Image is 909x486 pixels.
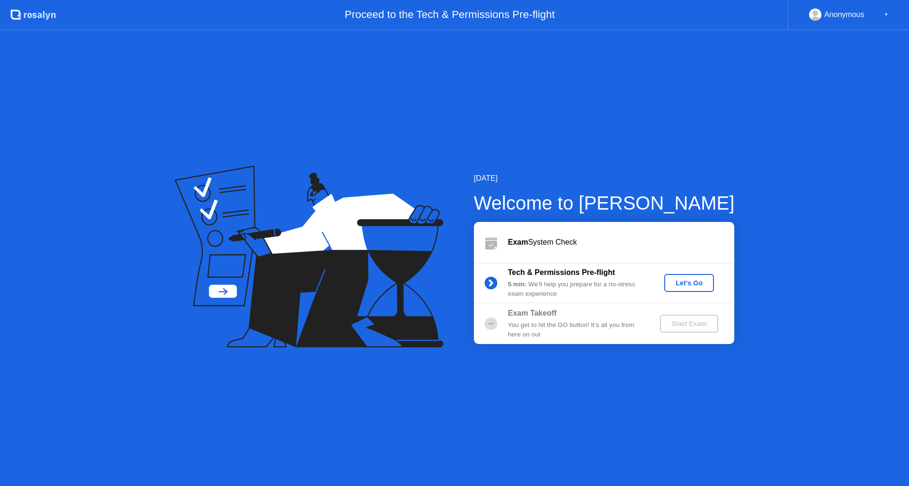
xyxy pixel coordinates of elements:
div: ▼ [884,9,889,21]
div: Welcome to [PERSON_NAME] [474,189,735,217]
div: You get to hit the GO button! It’s all you from here on out [508,320,644,340]
button: Start Exam [660,315,718,333]
div: Let's Go [668,279,710,287]
div: Anonymous [824,9,864,21]
b: Exam Takeoff [508,309,557,317]
button: Let's Go [664,274,714,292]
div: Start Exam [664,320,714,327]
b: 5 min [508,281,525,288]
div: [DATE] [474,173,735,184]
b: Tech & Permissions Pre-flight [508,268,615,276]
b: Exam [508,238,528,246]
div: : We’ll help you prepare for a no-stress exam experience [508,280,644,299]
div: System Check [508,237,734,248]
